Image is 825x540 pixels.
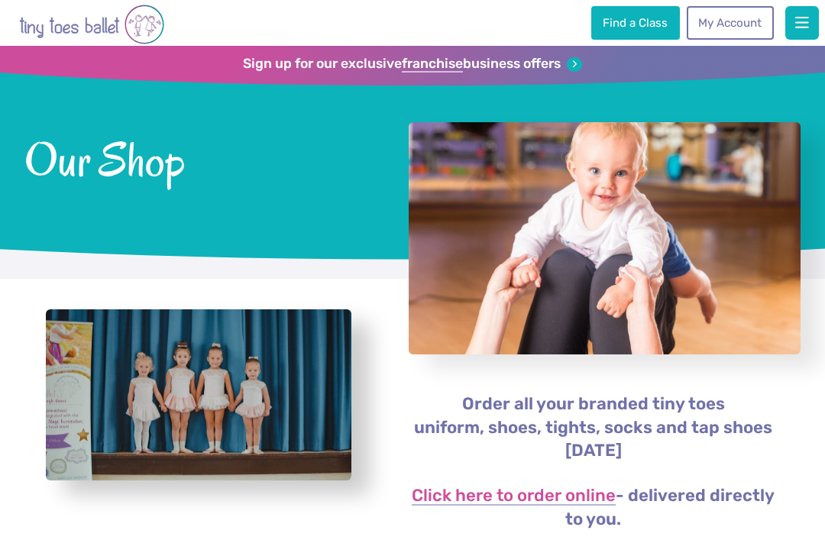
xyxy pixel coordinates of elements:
span: Our Shop [24,129,374,186]
strong: franchise [402,56,463,73]
a: Click here to order online [412,487,616,506]
a: View full-size image [46,309,351,481]
img: tiny toes ballet [19,3,164,46]
p: Order all your branded tiny toes uniform, shoes, tights, socks and tap shoes [DATE] [407,393,779,464]
a: Sign up for our exclusivefranchisebusiness offers [243,56,581,73]
p: - delivered directly to you. [407,484,779,532]
a: Find a Class [591,6,680,40]
a: My Account [687,6,774,40]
